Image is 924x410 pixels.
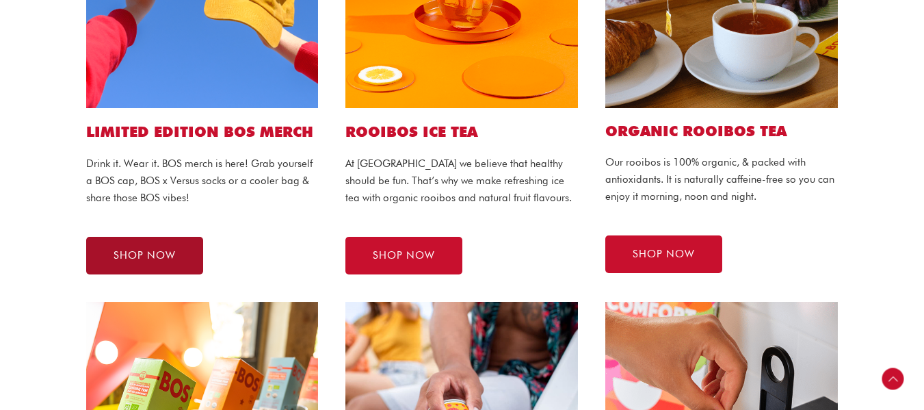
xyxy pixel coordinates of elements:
a: SHOP NOW [345,237,462,274]
a: SHOP NOW [86,237,203,274]
h2: Organic ROOIBOS TEA [605,122,838,140]
a: SHOP NOW [605,235,722,273]
span: SHOP NOW [114,251,176,261]
h1: LIMITED EDITION BOS MERCH [86,122,319,142]
p: Drink it. Wear it. BOS merch is here! Grab yourself a BOS cap, BOS x Versus socks or a cooler bag... [86,155,319,206]
h1: ROOIBOS ICE TEA [345,122,578,142]
p: At [GEOGRAPHIC_DATA] we believe that healthy should be fun. That’s why we make refreshing ice tea... [345,155,578,206]
p: Our rooibos is 100% organic, & packed with antioxidants. It is naturally caffeine-free so you can... [605,154,838,205]
span: SHOP NOW [373,251,435,261]
span: SHOP NOW [633,249,695,259]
